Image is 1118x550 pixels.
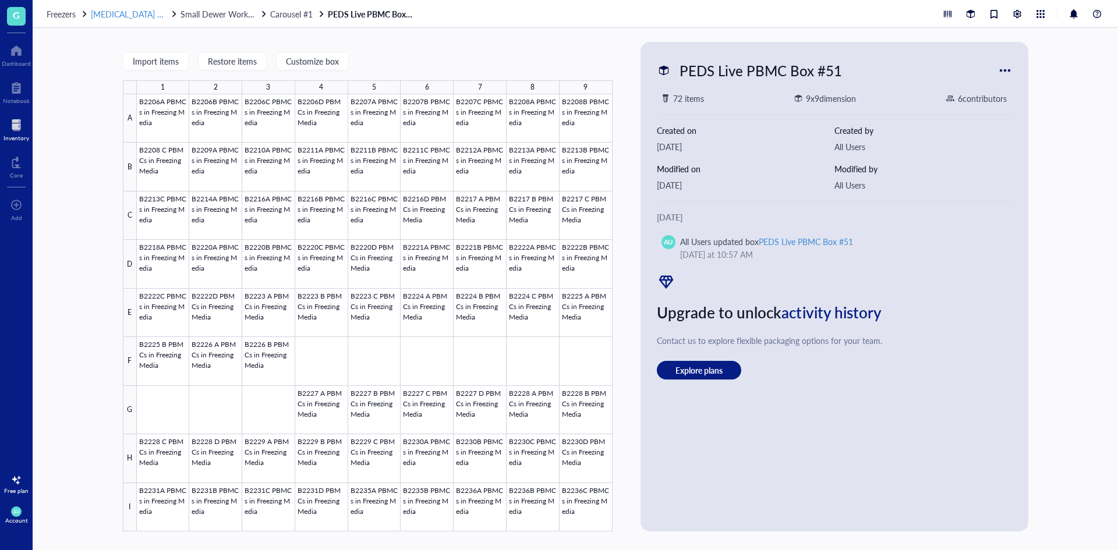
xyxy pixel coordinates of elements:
[657,361,1012,379] a: Explore plans
[123,483,137,531] div: I
[11,214,22,221] div: Add
[123,289,137,337] div: E
[91,8,324,20] span: [MEDICAL_DATA] Storage ([PERSON_NAME]/[PERSON_NAME])
[583,80,588,95] div: 9
[2,41,31,67] a: Dashboard
[47,9,89,19] a: Freezers
[123,386,137,434] div: G
[328,9,415,19] a: PEDS Live PBMC Box #51
[657,230,1012,265] a: AUAll Users updated boxPEDS Live PBMC Box #51[DATE] at 10:57 AM
[657,300,1012,325] div: Upgrade to unlock
[675,365,723,375] span: Explore plans
[958,92,1007,105] div: 6 contributor s
[674,58,847,83] div: PEDS Live PBMC Box #51
[123,52,189,70] button: Import items
[161,80,165,95] div: 1
[478,80,482,95] div: 7
[4,487,29,494] div: Free plan
[781,301,882,323] span: activity history
[208,56,257,66] span: Restore items
[673,92,704,105] div: 72 items
[657,140,834,153] div: [DATE]
[657,334,1012,347] div: Contact us to explore flexible packaging options for your team.
[834,140,1012,153] div: All Users
[3,134,29,141] div: Inventory
[198,52,267,70] button: Restore items
[834,162,1012,175] div: Modified by
[806,92,856,105] div: 9 x 9 dimension
[657,124,834,137] div: Created on
[372,80,376,95] div: 5
[270,8,313,20] span: Carousel #1
[530,80,535,95] div: 8
[657,179,834,191] div: [DATE]
[10,153,23,179] a: Core
[664,237,673,247] span: AU
[13,8,20,22] span: G
[2,60,31,67] div: Dashboard
[657,361,741,379] button: Explore plans
[5,517,28,524] div: Account
[834,179,1012,191] div: All Users
[123,434,137,482] div: H
[181,8,288,20] span: Small Dewer Working Storage
[123,191,137,240] div: C
[680,235,853,248] div: All Users updated box
[123,337,137,385] div: F
[214,80,218,95] div: 2
[3,79,30,104] a: Notebook
[133,56,179,66] span: Import items
[425,80,429,95] div: 6
[657,162,834,175] div: Modified on
[3,97,30,104] div: Notebook
[47,8,76,20] span: Freezers
[834,124,1012,137] div: Created by
[657,211,1012,223] div: [DATE]
[266,80,270,95] div: 3
[123,240,137,288] div: D
[13,509,19,514] span: AU
[10,172,23,179] div: Core
[123,143,137,191] div: B
[759,236,853,247] div: PEDS Live PBMC Box #51
[181,9,326,19] a: Small Dewer Working StorageCarousel #1
[286,56,339,66] span: Customize box
[319,80,323,95] div: 4
[276,52,349,70] button: Customize box
[123,94,137,143] div: A
[680,248,998,261] div: [DATE] at 10:57 AM
[91,9,178,19] a: [MEDICAL_DATA] Storage ([PERSON_NAME]/[PERSON_NAME])
[3,116,29,141] a: Inventory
